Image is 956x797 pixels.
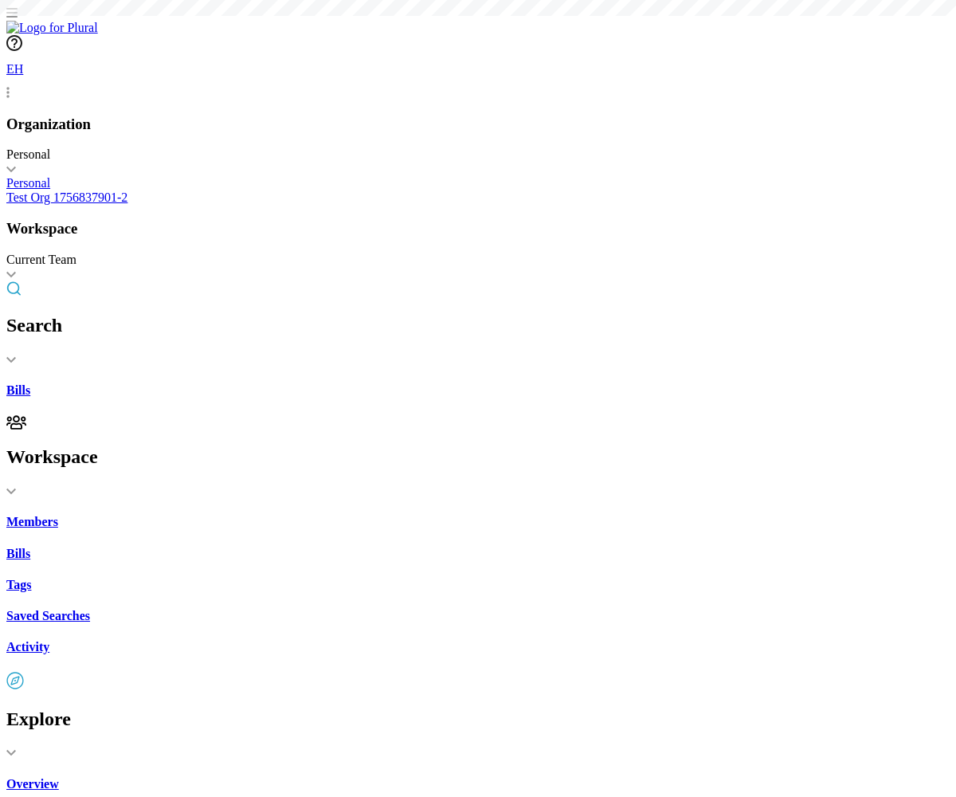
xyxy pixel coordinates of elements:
a: Members [6,515,950,529]
img: Logo for Plural [6,21,98,35]
a: Tags [6,578,950,592]
a: Overview [6,777,950,791]
a: Personal [6,176,950,190]
h3: Organization [6,116,950,133]
div: Personal [6,147,950,162]
a: EH [6,54,950,100]
h2: Search [6,315,950,336]
a: Bills [6,383,950,398]
a: Saved Searches [6,609,950,623]
h2: Workspace [6,446,950,468]
h3: Workspace [6,220,950,238]
a: Activity [6,640,950,654]
div: Current Team [6,253,950,267]
h2: Explore [6,709,950,730]
div: EH [6,54,38,86]
a: Bills [6,547,950,561]
a: Test Org 1756837901-2 [6,190,950,205]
